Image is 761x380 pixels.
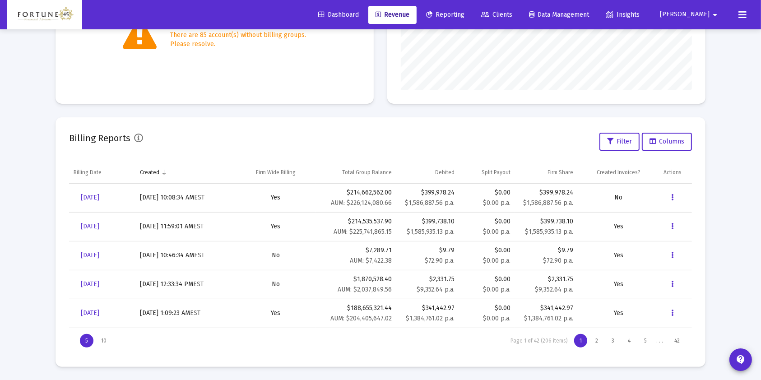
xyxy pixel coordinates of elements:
small: EST [190,309,200,317]
td: Column Total Group Balance [316,162,396,183]
div: $7,289.71 [320,246,392,265]
td: Column Billing Date [69,162,135,183]
div: Display 10 items on page [96,334,112,348]
div: Created [140,169,159,176]
a: Revenue [368,6,417,24]
small: $1,586,887.56 p.a. [524,199,574,207]
span: [PERSON_NAME] [660,11,710,19]
span: [DATE] [81,251,99,259]
div: Yes [241,222,311,231]
div: Page 1 of 42 (206 items) [510,338,568,344]
div: Firm Share [548,169,574,176]
small: AUM: $2,037,849.56 [338,286,392,293]
div: Display 5 items on page [80,334,93,348]
small: EST [194,251,204,259]
small: $0.00 p.a. [483,199,510,207]
a: [DATE] [74,189,107,207]
div: No [583,193,654,202]
span: Revenue [376,11,409,19]
div: Data grid [69,162,692,353]
a: [DATE] [74,304,107,322]
a: Data Management [522,6,596,24]
div: Yes [241,309,311,318]
small: $1,585,935.13 p.a. [407,228,455,236]
a: Insights [599,6,647,24]
small: $0.00 p.a. [483,286,510,293]
td: Column Actions [659,162,692,183]
div: Yes [583,309,654,318]
a: [DATE] [74,275,107,293]
div: $399,738.10 [401,217,455,226]
div: Created Invoices? [597,169,640,176]
span: Dashboard [318,11,359,19]
div: $0.00 [464,275,510,294]
small: $72.90 p.a. [543,257,574,264]
div: Yes [583,280,654,289]
small: $1,384,761.02 p.a. [406,315,455,322]
small: AUM: $226,124,080.66 [331,199,392,207]
td: Column Debited [396,162,459,183]
span: Filter [607,138,632,145]
td: Column Firm Share [515,162,578,183]
div: Yes [583,251,654,260]
div: $2,331.75 [520,275,574,284]
span: [DATE] [81,280,99,288]
small: $0.00 p.a. [483,228,510,236]
div: $399,978.24 [520,188,574,197]
div: $214,535,537.90 [320,217,392,236]
a: Dashboard [311,6,366,24]
div: Total Group Balance [342,169,392,176]
small: EST [193,222,204,230]
div: $188,655,321.44 [320,304,392,323]
small: AUM: $204,405,647.02 [330,315,392,322]
div: No [241,251,311,260]
div: $399,738.10 [520,217,574,226]
small: $9,352.64 p.a. [417,286,455,293]
td: Column Created Invoices? [578,162,659,183]
small: $9,352.64 p.a. [535,286,574,293]
div: $341,442.97 [520,304,574,313]
small: $1,384,761.02 p.a. [524,315,574,322]
div: Billing Date [74,169,102,176]
small: EST [193,280,204,288]
span: [DATE] [81,222,99,230]
div: [DATE] 10:08:34 AM [140,193,232,202]
div: $2,331.75 [401,275,455,284]
div: $9.79 [401,246,455,255]
div: Please resolve. [170,40,306,49]
td: Column Created [135,162,236,183]
div: $0.00 [464,217,510,236]
h2: Billing Reports [69,131,130,145]
button: [PERSON_NAME] [649,5,731,23]
div: Page 2 [590,334,603,348]
div: Page 5 [639,334,652,348]
td: Column Firm Wide Billing [236,162,316,183]
div: Yes [583,222,654,231]
div: $0.00 [464,304,510,323]
div: [DATE] 1:09:23 AM [140,309,232,318]
div: Page Navigation [69,328,692,353]
div: $399,978.24 [401,188,455,197]
span: Reporting [426,11,464,19]
div: Debited [436,169,455,176]
div: Page 42 [669,334,685,348]
a: [DATE] [74,218,107,236]
small: $0.00 p.a. [483,315,510,322]
div: Actions [664,169,682,176]
div: Split Payout [482,169,510,176]
div: $9.79 [520,246,574,255]
span: Insights [606,11,640,19]
small: $1,585,935.13 p.a. [525,228,574,236]
td: Column Split Payout [459,162,515,183]
a: [DATE] [74,246,107,264]
div: [DATE] 12:33:34 PM [140,280,232,289]
div: There are 85 account(s) without billing groups. [170,31,306,40]
small: $1,586,887.56 p.a. [405,199,455,207]
div: Page 1 [574,334,587,348]
small: AUM: $7,422.38 [350,257,392,264]
span: Columns [650,138,684,145]
a: Clients [474,6,520,24]
div: Page 3 [606,334,620,348]
small: EST [194,194,204,201]
div: $1,870,528.40 [320,275,392,294]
